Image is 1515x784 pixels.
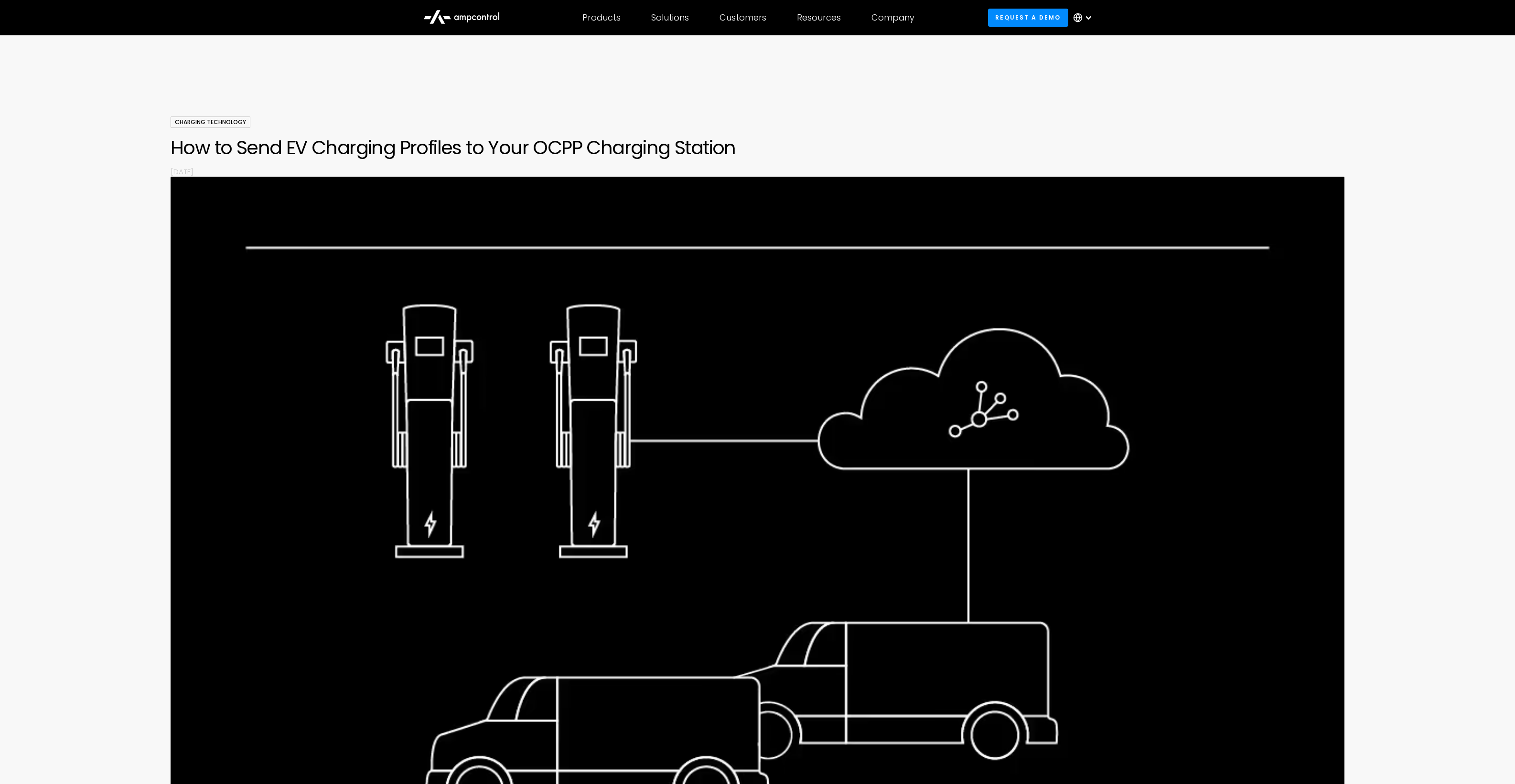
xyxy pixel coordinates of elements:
[651,12,689,23] div: Solutions
[582,12,621,23] div: Products
[720,12,766,23] div: Customers
[871,12,914,23] div: Company
[171,136,1344,159] h1: How to Send EV Charging Profiles to Your OCPP Charging Station
[171,167,1344,177] p: [DATE]
[171,117,250,128] div: Charging Technology
[797,12,841,23] div: Resources
[988,9,1068,26] a: Request a demo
